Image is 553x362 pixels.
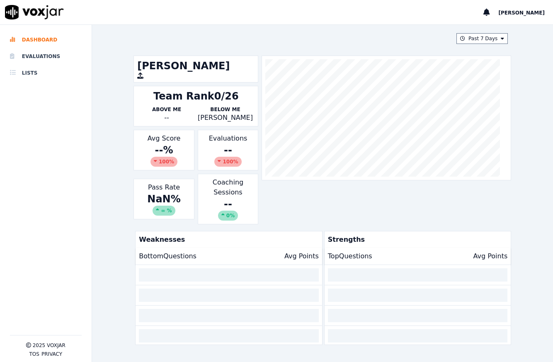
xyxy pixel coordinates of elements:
[284,251,319,261] p: Avg Points
[137,143,190,167] div: -- %
[214,157,241,167] div: 100 %
[201,197,255,221] div: --
[133,130,194,170] div: Avg Score
[473,251,508,261] p: Avg Points
[139,251,196,261] p: Bottom Questions
[325,231,507,248] p: Strengths
[328,251,372,261] p: Top Questions
[456,33,508,44] button: Past 7 Days
[196,113,255,123] p: [PERSON_NAME]
[498,10,545,16] span: [PERSON_NAME]
[196,106,255,113] p: Below Me
[198,174,258,224] div: Coaching Sessions
[498,7,553,17] button: [PERSON_NAME]
[150,157,177,167] div: 100 %
[133,179,194,219] div: Pass Rate
[5,5,64,19] img: voxjar logo
[153,90,239,103] div: Team Rank 0/26
[136,231,318,248] p: Weaknesses
[10,65,82,81] a: Lists
[137,106,196,113] p: Above Me
[41,351,62,357] button: Privacy
[153,206,175,216] div: ∞ %
[29,351,39,357] button: TOS
[137,113,196,123] div: --
[10,48,82,65] a: Evaluations
[33,342,65,349] p: 2025 Voxjar
[198,130,258,170] div: Evaluations
[137,59,255,73] h1: [PERSON_NAME]
[137,192,190,216] div: NaN %
[10,32,82,48] a: Dashboard
[218,211,238,221] div: 0%
[201,143,255,167] div: --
